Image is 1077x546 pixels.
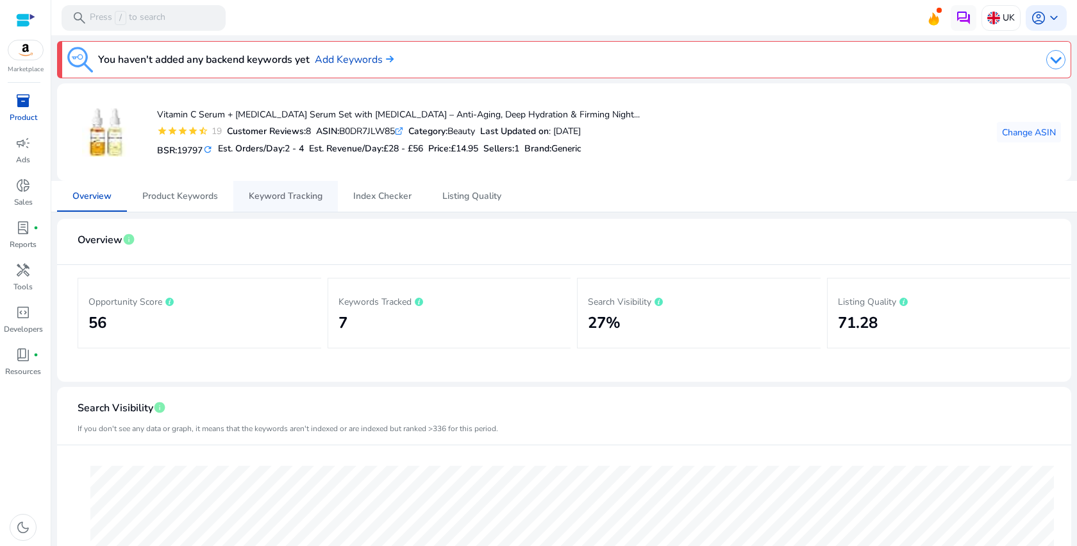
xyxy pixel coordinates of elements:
[1046,50,1065,69] img: dropdown-arrow.svg
[78,423,498,435] mat-card-subtitle: If you don't see any data or graph, it means that the keywords aren't indexed or are indexed but ...
[316,125,339,137] b: ASIN:
[838,293,1060,309] p: Listing Quality
[90,11,165,25] p: Press to search
[309,144,423,155] h5: Est. Revenue/Day:
[167,126,178,136] mat-icon: star
[98,52,310,67] h3: You haven't added any backend keywords yet
[198,126,208,136] mat-icon: star_half
[1031,10,1046,26] span: account_circle
[33,225,38,230] span: fiber_manual_record
[15,93,31,108] span: inventory_2
[157,142,213,157] h5: BSR:
[1002,126,1056,139] span: Change ASIN
[208,124,222,138] div: 19
[285,142,304,155] span: 2 - 4
[316,124,403,138] div: B0DR7JLW85
[78,229,122,252] span: Overview
[480,124,581,138] div: : [DATE]
[4,323,43,335] p: Developers
[383,142,423,155] span: £28 - £56
[15,262,31,278] span: handyman
[480,125,549,137] b: Last Updated on
[157,126,167,136] mat-icon: star
[408,125,447,137] b: Category:
[8,40,43,60] img: amazon.svg
[514,142,519,155] span: 1
[15,305,31,320] span: code_blocks
[338,293,561,309] p: Keywords Tracked
[78,397,153,420] span: Search Visibility
[997,122,1061,142] button: Change ASIN
[142,192,218,201] span: Product Keywords
[15,347,31,363] span: book_4
[588,293,810,309] p: Search Visibility
[72,192,112,201] span: Overview
[315,52,394,67] a: Add Keywords
[13,281,33,293] p: Tools
[249,192,322,201] span: Keyword Tracking
[178,126,188,136] mat-icon: star
[14,196,33,208] p: Sales
[1003,6,1015,29] p: UK
[72,10,87,26] span: search
[15,220,31,235] span: lab_profile
[408,124,475,138] div: Beauty
[483,144,519,155] h5: Sellers:
[115,11,126,25] span: /
[177,144,203,157] span: 19797
[524,144,581,155] h5: :
[67,47,93,73] img: keyword-tracking.svg
[227,124,311,138] div: 8
[122,233,135,246] span: info
[524,142,549,155] span: Brand
[88,314,311,332] h2: 56
[5,366,41,377] p: Resources
[10,112,37,123] p: Product
[153,401,166,414] span: info
[15,178,31,193] span: donut_small
[188,126,198,136] mat-icon: star
[15,135,31,151] span: campaign
[353,192,412,201] span: Index Checker
[442,192,501,201] span: Listing Quality
[157,110,640,121] h4: Vitamin C Serum + [MEDICAL_DATA] Serum Set with [MEDICAL_DATA] – Anti-Aging, Deep Hydration & Fir...
[16,154,30,166] p: Ads
[451,142,478,155] span: £14.95
[8,65,44,74] p: Marketplace
[33,352,38,357] span: fiber_manual_record
[88,293,311,309] p: Opportunity Score
[551,142,581,155] span: Generic
[15,520,31,535] span: dark_mode
[10,239,37,250] p: Reports
[1046,10,1062,26] span: keyboard_arrow_down
[82,108,130,157] img: 41iE8mqOFnL._AC_US40_.jpg
[338,314,561,332] h2: 7
[588,314,810,332] h2: 27%
[227,125,306,137] b: Customer Reviews:
[987,12,1000,24] img: uk.svg
[203,144,213,156] mat-icon: refresh
[838,314,1060,332] h2: 71.28
[383,55,394,63] img: arrow-right.svg
[428,144,478,155] h5: Price:
[218,144,304,155] h5: Est. Orders/Day:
